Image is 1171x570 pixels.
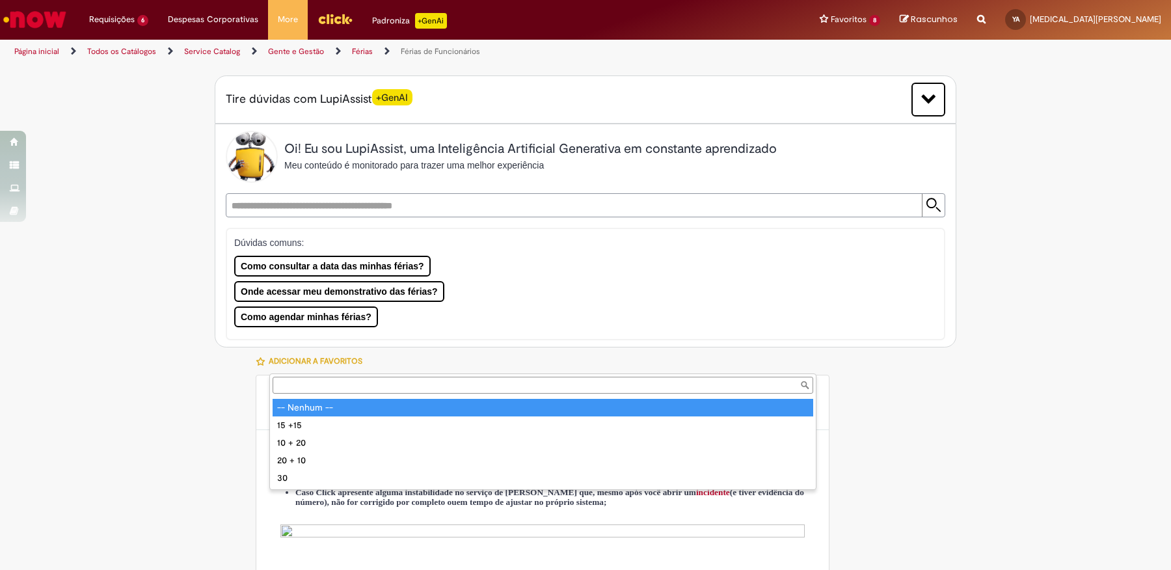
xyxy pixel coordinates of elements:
ul: Nova Quantidade de Dias de Gozo [270,396,816,489]
div: 20 + 10 [273,452,813,469]
div: 10 + 20 [273,434,813,452]
div: -- Nenhum -- [273,399,813,416]
div: 30 [273,469,813,487]
div: 15 +15 [273,416,813,434]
